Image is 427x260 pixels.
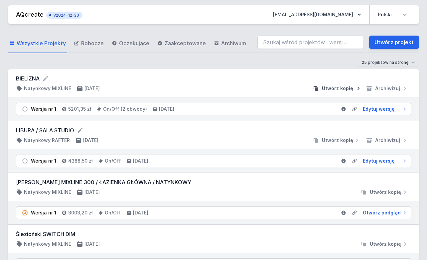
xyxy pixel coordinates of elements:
[257,36,364,49] input: Szukaj wśród projektów i wersji...
[77,127,83,134] button: Edytuj nazwę projektu
[24,137,70,144] h4: Natynkowy RAFTER
[119,39,149,47] span: Oczekujące
[50,13,79,18] span: v2024-12-30
[322,85,353,92] span: Utwórz kopię
[84,189,100,195] h4: [DATE]
[16,11,44,18] a: AQcreate
[22,158,28,164] img: draft.svg
[8,34,67,53] a: Wszystkie Projekty
[22,209,28,216] img: pending.svg
[31,106,56,112] div: Wersja nr 1
[375,137,400,144] span: Archiwizuj
[363,106,395,112] span: Edytuj wersję
[24,189,71,195] h4: Natynkowy MIXLINE
[31,209,56,216] div: Wersja nr 1
[72,34,105,53] a: Robocze
[16,126,411,134] form: LIBURA / SALA STUDIO
[159,106,174,112] h4: [DATE]
[310,85,363,92] button: Utwórz kopię
[24,241,71,247] h4: Natynkowy MIXLINE
[156,34,207,53] a: Zaakceptowane
[358,189,411,195] button: Utwórz kopię
[363,209,401,216] span: Otwórz podgląd
[84,85,100,92] h4: [DATE]
[68,209,93,216] h4: 3003,20 zł
[42,75,49,82] button: Edytuj nazwę projektu
[310,137,363,144] button: Utwórz kopię
[68,158,93,164] h4: 4388,50 zł
[363,137,411,144] button: Archiwizuj
[105,158,121,164] h4: On/Off
[221,39,246,47] span: Archiwum
[31,158,56,164] div: Wersja nr 1
[322,137,353,144] span: Utwórz kopię
[133,209,148,216] h4: [DATE]
[16,74,411,82] form: BIELIZNA
[24,85,71,92] h4: Natynkowy MIXLINE
[363,85,411,92] button: Archiwizuj
[370,241,401,247] span: Utwórz kopię
[165,39,206,47] span: Zaakceptowane
[46,11,82,19] button: v2024-12-30
[268,9,366,21] button: [EMAIL_ADDRESS][DOMAIN_NAME]
[374,9,411,21] select: Wybierz język
[360,106,408,112] a: Edytuj wersję
[16,178,411,186] h3: [PERSON_NAME] MIXLINE 300 / ŁAZIENKA GŁÓWNA / NATYNKOWY
[17,39,66,47] span: Wszystkie Projekty
[110,34,151,53] a: Oczekujące
[370,189,401,195] span: Utwórz kopię
[81,39,104,47] span: Robocze
[68,106,91,112] h4: 5201,35 zł
[105,209,121,216] h4: On/Off
[358,241,411,247] button: Utwórz kopię
[103,106,147,112] h4: On/Off (2 obwody)
[83,137,98,144] h4: [DATE]
[363,158,395,164] span: Edytuj wersję
[16,230,411,238] h3: Ślezioński SWITCH DIM
[360,209,408,216] a: Otwórz podgląd
[133,158,148,164] h4: [DATE]
[213,34,247,53] a: Archiwum
[22,106,28,112] img: draft.svg
[375,85,400,92] span: Archiwizuj
[369,36,419,49] a: Utwórz projekt
[360,158,408,164] a: Edytuj wersję
[84,241,100,247] h4: [DATE]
